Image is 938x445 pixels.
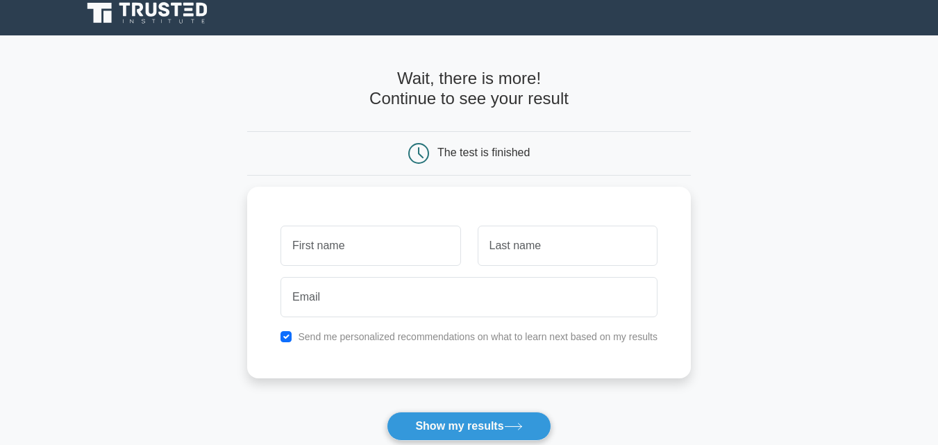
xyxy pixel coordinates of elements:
input: First name [280,226,460,266]
h4: Wait, there is more! Continue to see your result [247,69,691,109]
input: Last name [478,226,658,266]
input: Email [280,277,658,317]
label: Send me personalized recommendations on what to learn next based on my results [298,331,658,342]
div: The test is finished [437,146,530,158]
button: Show my results [387,412,551,441]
